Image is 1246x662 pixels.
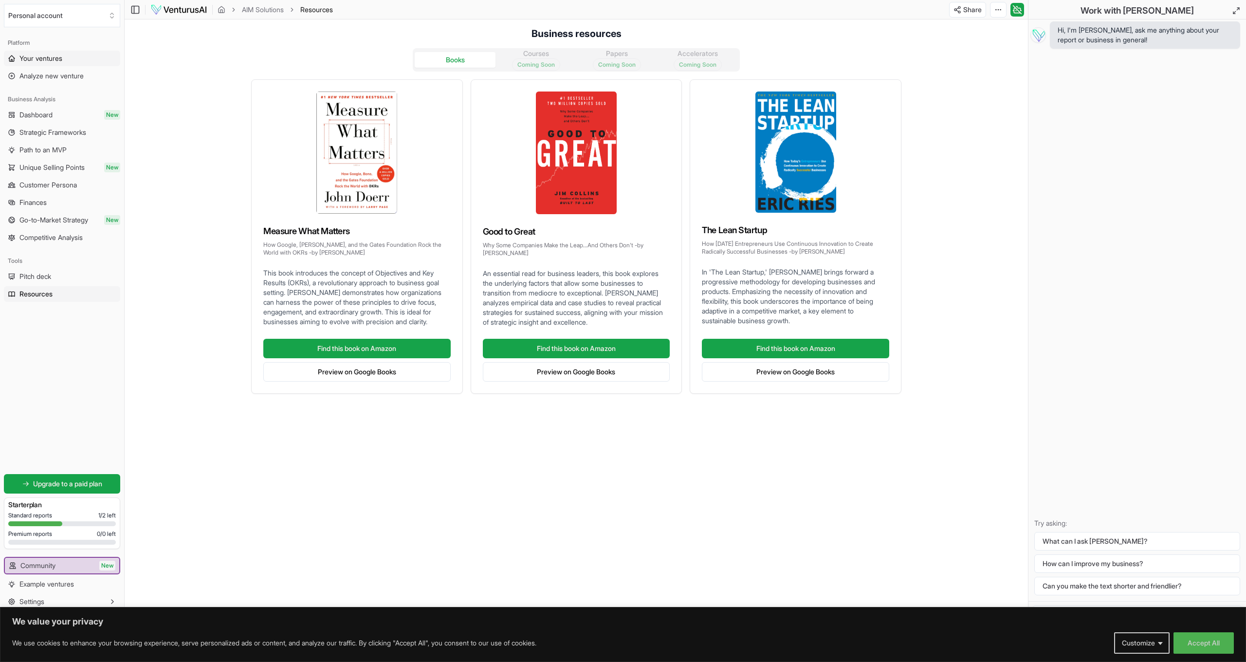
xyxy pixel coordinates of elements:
div: Books [446,55,465,65]
span: New [104,215,120,225]
span: Standard reports [8,512,52,519]
button: Share [949,2,986,18]
p: How [DATE] Entrepreneurs Use Continuous Innovation to Create Radically Successful Businesses - by... [702,240,889,256]
span: Premium reports [8,530,52,538]
a: Preview on Google Books [263,362,451,382]
button: How can I improve my business? [1034,554,1240,573]
span: Path to an MVP [19,145,67,155]
span: Go-to-Market Strategy [19,215,88,225]
span: Dashboard [19,110,53,120]
span: Competitive Analysis [19,233,83,242]
a: AIM Solutions [242,5,284,15]
span: Finances [19,198,47,207]
a: Unique Selling PointsNew [4,160,120,175]
button: Accept All [1173,632,1234,654]
img: logo [150,4,207,16]
button: Can you make the text shorter and friendlier? [1034,577,1240,595]
p: We use cookies to enhance your browsing experience, serve personalized ads or content, and analyz... [12,637,536,649]
span: 0 / 0 left [97,530,116,538]
span: New [99,561,115,570]
p: An essential read for business leaders, this book explores the underlying factors that allow some... [483,269,670,327]
span: Share [963,5,982,15]
span: Strategic Frameworks [19,128,86,137]
span: New [104,163,120,172]
span: Unique Selling Points [19,163,85,172]
span: Resources [300,5,333,15]
span: Upgrade to a paid plan [33,479,102,489]
p: In 'The Lean Startup,' [PERSON_NAME] brings forward a progressive methodology for developing busi... [702,267,889,326]
div: Tools [4,253,120,269]
span: New [104,110,120,120]
h2: Work with [PERSON_NAME] [1081,4,1194,18]
a: Find this book on Amazon [483,339,670,358]
a: Your ventures [4,51,120,66]
span: Hi, I'm [PERSON_NAME], ask me anything about your report or business in general! [1058,25,1232,45]
a: Find this book on Amazon [702,339,889,358]
span: Example ventures [19,579,74,589]
a: Upgrade to a paid plan [4,474,120,494]
a: Customer Persona [4,177,120,193]
button: Select an organization [4,4,120,27]
a: Pitch deck [4,269,120,284]
a: Go-to-Market StrategyNew [4,212,120,228]
a: Find this book on Amazon [263,339,451,358]
span: 1 / 2 left [98,512,116,519]
a: Finances [4,195,120,210]
button: What can I ask [PERSON_NAME]? [1034,532,1240,551]
p: How Google, [PERSON_NAME], and the Gates Foundation Rock the World with OKRs - by [PERSON_NAME] [263,241,451,257]
a: CommunityNew [5,558,119,573]
div: Platform [4,35,120,51]
a: Preview on Google Books [702,362,889,382]
img: Measure What Matters [316,92,397,214]
h3: Measure What Matters [263,224,451,238]
p: We value your privacy [12,616,1234,627]
button: Customize [1114,632,1170,654]
p: Try asking: [1034,518,1240,528]
a: Preview on Google Books [483,362,670,382]
img: Good to Great [536,92,617,214]
img: The Lean Startup [755,92,836,213]
h3: Starter plan [8,500,116,510]
a: DashboardNew [4,107,120,123]
a: Example ventures [4,576,120,592]
span: Analyze new venture [19,71,84,81]
h4: Business resources [125,19,1028,40]
h3: Good to Great [483,225,670,239]
p: Why Some Companies Make the Leap...And Others Don't - by [PERSON_NAME] [483,241,670,257]
a: Path to an MVP [4,142,120,158]
nav: breadcrumb [218,5,333,15]
h3: The Lean Startup [702,223,889,237]
span: Resources [19,289,53,299]
button: Settings [4,594,120,609]
img: Vera [1030,27,1046,43]
span: Pitch deck [19,272,51,281]
p: This book introduces the concept of Objectives and Key Results (OKRs), a revolutionary approach t... [263,268,451,327]
span: Customer Persona [19,180,77,190]
span: Your ventures [19,54,62,63]
span: Settings [19,597,44,607]
a: Competitive Analysis [4,230,120,245]
span: Community [20,561,55,570]
a: Strategic Frameworks [4,125,120,140]
div: Business Analysis [4,92,120,107]
a: Analyze new venture [4,68,120,84]
a: Resources [4,286,120,302]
